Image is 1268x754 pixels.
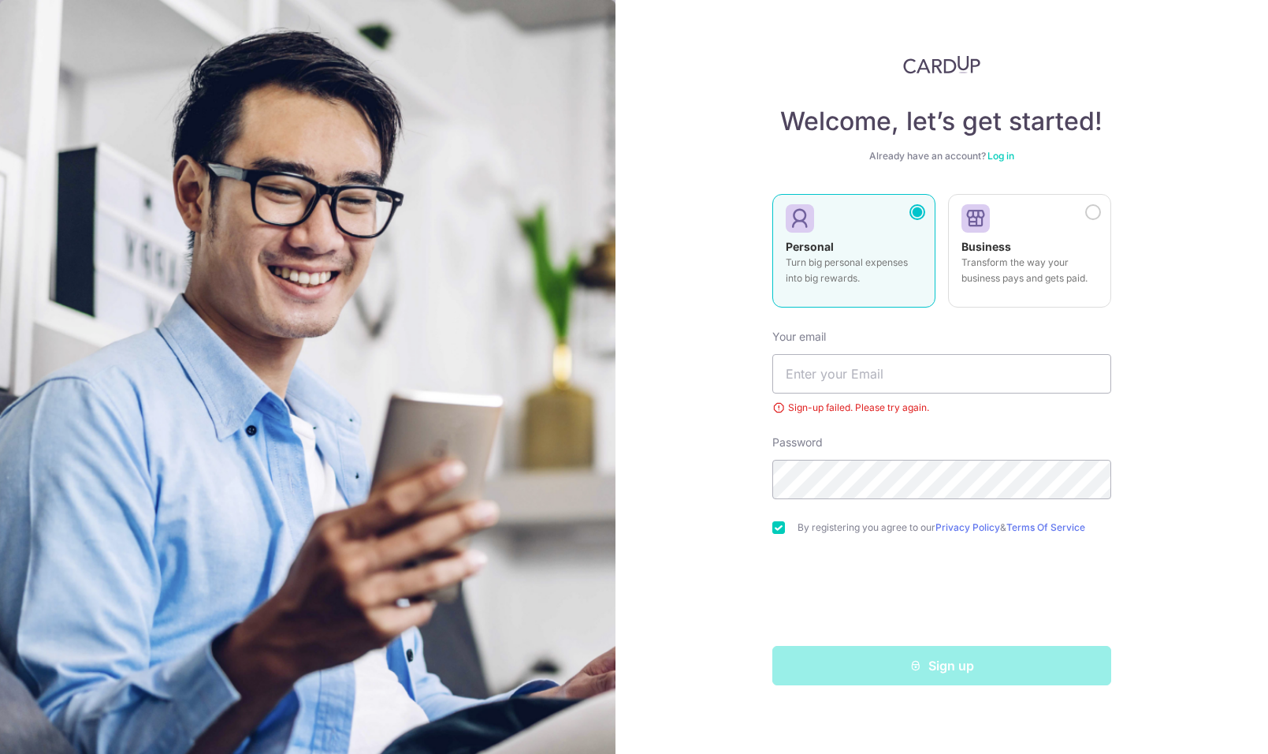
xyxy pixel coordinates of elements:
iframe: reCAPTCHA [822,565,1062,627]
a: Terms Of Service [1006,521,1085,533]
a: Privacy Policy [935,521,1000,533]
a: Log in [987,150,1014,162]
a: Personal Turn big personal expenses into big rewards. [772,194,935,317]
label: Password [772,435,823,450]
strong: Business [961,240,1011,253]
p: Turn big personal expenses into big rewards. [786,255,922,286]
p: Transform the way your business pays and gets paid. [961,255,1098,286]
label: Your email [772,329,826,345]
a: Business Transform the way your business pays and gets paid. [948,194,1111,317]
input: Enter your Email [772,354,1111,394]
strong: Personal [786,240,834,253]
h4: Welcome, let’s get started! [772,106,1111,137]
img: CardUp Logo [903,55,980,74]
div: Sign-up failed. Please try again. [772,400,1111,416]
label: By registering you agree to our & [798,521,1111,534]
div: Already have an account? [772,150,1111,162]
